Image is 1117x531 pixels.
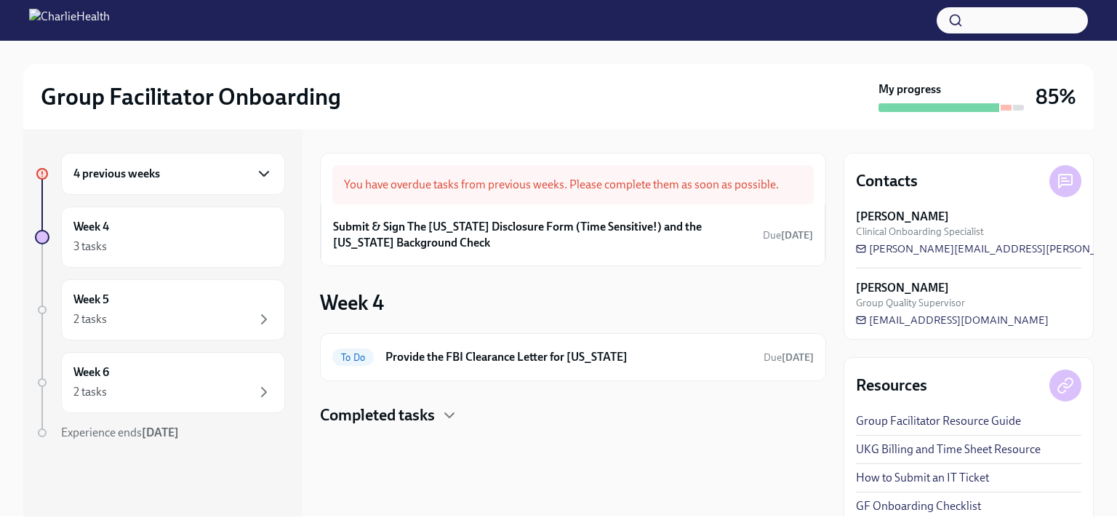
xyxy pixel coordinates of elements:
[856,170,918,192] h4: Contacts
[856,413,1021,429] a: Group Facilitator Resource Guide
[856,280,949,296] strong: [PERSON_NAME]
[320,404,435,426] h4: Completed tasks
[856,470,989,486] a: How to Submit an IT Ticket
[763,228,813,242] span: September 11th, 2025 09:00
[35,352,285,413] a: Week 62 tasks
[320,404,826,426] div: Completed tasks
[61,426,179,439] span: Experience ends
[856,209,949,225] strong: [PERSON_NAME]
[332,165,814,204] div: You have overdue tasks from previous weeks. Please complete them as soon as possible.
[856,225,984,239] span: Clinical Onboarding Specialist
[320,290,384,316] h3: Week 4
[29,9,110,32] img: CharlieHealth
[878,81,941,97] strong: My progress
[764,351,814,364] span: October 8th, 2025 09:00
[764,351,814,364] span: Due
[333,219,757,251] h6: Submit & Sign The [US_STATE] Disclosure Form (Time Sensitive!) and the [US_STATE] Background Check
[856,375,927,396] h4: Resources
[782,351,814,364] strong: [DATE]
[333,216,813,254] a: Submit & Sign The [US_STATE] Disclosure Form (Time Sensitive!) and the [US_STATE] Background Chec...
[73,364,109,380] h6: Week 6
[856,296,965,310] span: Group Quality Supervisor
[856,498,981,514] a: GF Onboarding Checklist
[856,442,1041,458] a: UKG Billing and Time Sheet Resource
[856,313,1049,327] a: [EMAIL_ADDRESS][DOMAIN_NAME]
[73,311,107,327] div: 2 tasks
[73,384,107,400] div: 2 tasks
[73,292,109,308] h6: Week 5
[73,239,107,255] div: 3 tasks
[332,346,814,369] a: To DoProvide the FBI Clearance Letter for [US_STATE]Due[DATE]
[781,229,813,241] strong: [DATE]
[41,82,341,111] h2: Group Facilitator Onboarding
[142,426,179,439] strong: [DATE]
[61,153,285,195] div: 4 previous weeks
[385,349,752,365] h6: Provide the FBI Clearance Letter for [US_STATE]
[1036,84,1076,110] h3: 85%
[73,166,160,182] h6: 4 previous weeks
[35,279,285,340] a: Week 52 tasks
[332,352,374,363] span: To Do
[763,229,813,241] span: Due
[35,207,285,268] a: Week 43 tasks
[73,219,109,235] h6: Week 4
